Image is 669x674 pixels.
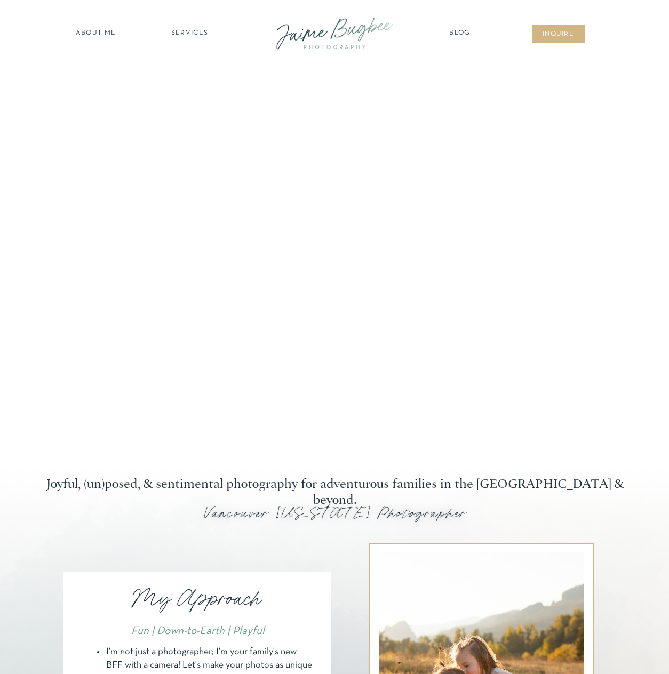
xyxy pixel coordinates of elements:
[537,29,580,40] a: inqUIre
[158,505,512,529] h1: Vancouver [US_STATE] Photographer
[119,584,276,614] p: My Approach
[36,477,633,493] h2: Joyful, (un)posed, & sentimental photography for adventurous families in the [GEOGRAPHIC_DATA] & ...
[447,28,473,39] a: Blog
[131,626,265,636] i: Fun | Down-to-Earth | Playful
[160,28,220,39] a: SERVICES
[73,28,119,39] a: about ME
